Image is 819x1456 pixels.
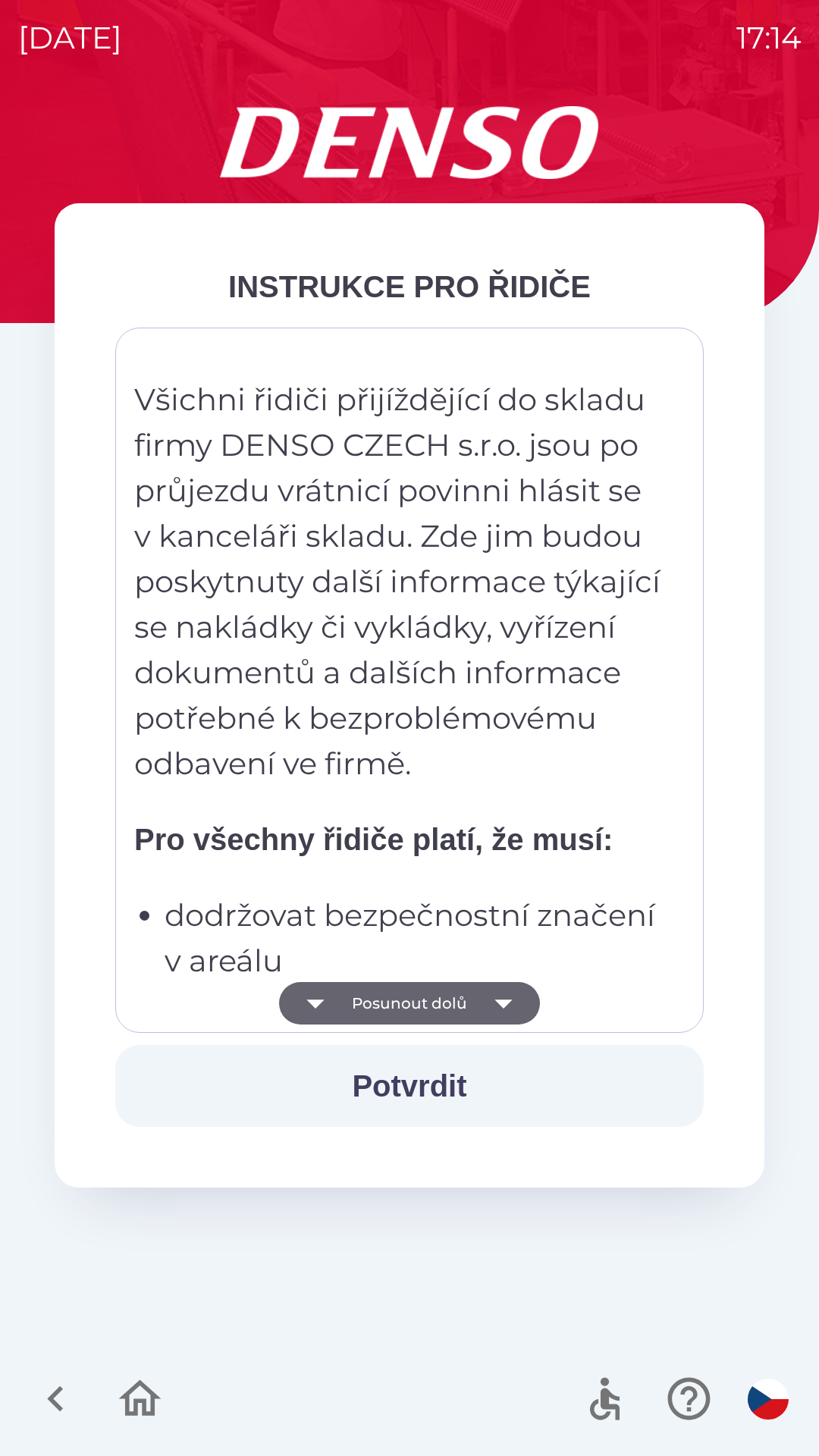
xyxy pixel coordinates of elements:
[115,264,704,309] div: INSTRUKCE PRO ŘIDIČE
[748,1379,789,1420] img: cs flag
[134,823,613,856] strong: Pro všechny řidiče platí, že musí:
[165,893,664,984] p: dodržovat bezpečnostní značení v areálu
[279,982,540,1025] button: Posunout dolů
[115,1045,704,1127] button: Potvrdit
[736,15,801,61] p: 17:14
[18,15,122,61] p: [DATE]
[55,106,764,179] img: Logo
[134,377,664,786] p: Všichni řidiči přijíždějící do skladu firmy DENSO CZECH s.r.o. jsou po průjezdu vrátnicí povinni ...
